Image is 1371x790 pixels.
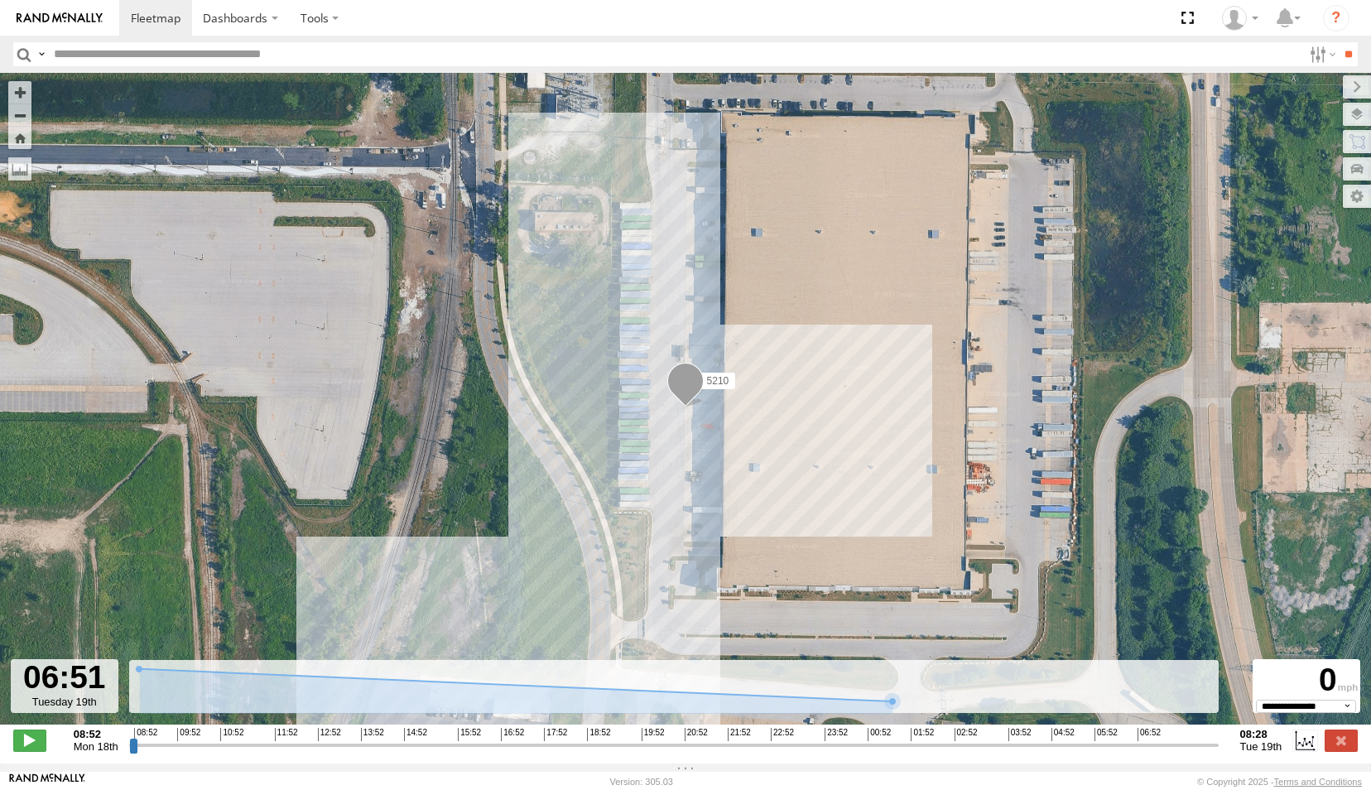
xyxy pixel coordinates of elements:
label: Close [1325,730,1358,751]
span: 11:52 [275,728,298,741]
span: 01:52 [911,728,934,741]
span: 23:52 [825,728,848,741]
button: Zoom Home [8,127,31,149]
span: 22:52 [771,728,794,741]
button: Zoom out [8,104,31,127]
span: 13:52 [361,728,384,741]
span: 03:52 [1008,728,1032,741]
strong: 08:52 [74,728,118,740]
span: 17:52 [544,728,567,741]
span: 20:52 [685,728,708,741]
a: Terms and Conditions [1274,777,1362,787]
button: Zoom in [8,81,31,104]
a: Visit our Website [9,773,85,790]
label: Map Settings [1343,185,1371,208]
span: 19:52 [642,728,665,741]
img: rand-logo.svg [17,12,103,24]
span: 5210 [707,375,729,387]
span: 05:52 [1094,728,1118,741]
span: 09:52 [177,728,200,741]
div: Version: 305.03 [610,777,673,787]
span: 18:52 [587,728,610,741]
span: 16:52 [501,728,524,741]
span: 14:52 [404,728,427,741]
span: Tue 19th Aug 2025 [1240,740,1282,753]
span: 06:52 [1138,728,1161,741]
span: 02:52 [955,728,978,741]
span: 04:52 [1051,728,1075,741]
label: Measure [8,157,31,181]
div: Paul Withrow [1216,6,1264,31]
span: 15:52 [458,728,481,741]
label: Play/Stop [13,730,46,751]
span: 08:52 [134,728,157,741]
span: 10:52 [220,728,243,741]
div: 0 [1255,662,1358,700]
div: © Copyright 2025 - [1197,777,1362,787]
span: 12:52 [318,728,341,741]
i: ? [1323,5,1349,31]
label: Search Query [35,42,48,66]
label: Search Filter Options [1303,42,1339,66]
strong: 08:28 [1240,728,1282,740]
span: 00:52 [868,728,891,741]
span: Mon 18th Aug 2025 [74,740,118,753]
span: 21:52 [728,728,751,741]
